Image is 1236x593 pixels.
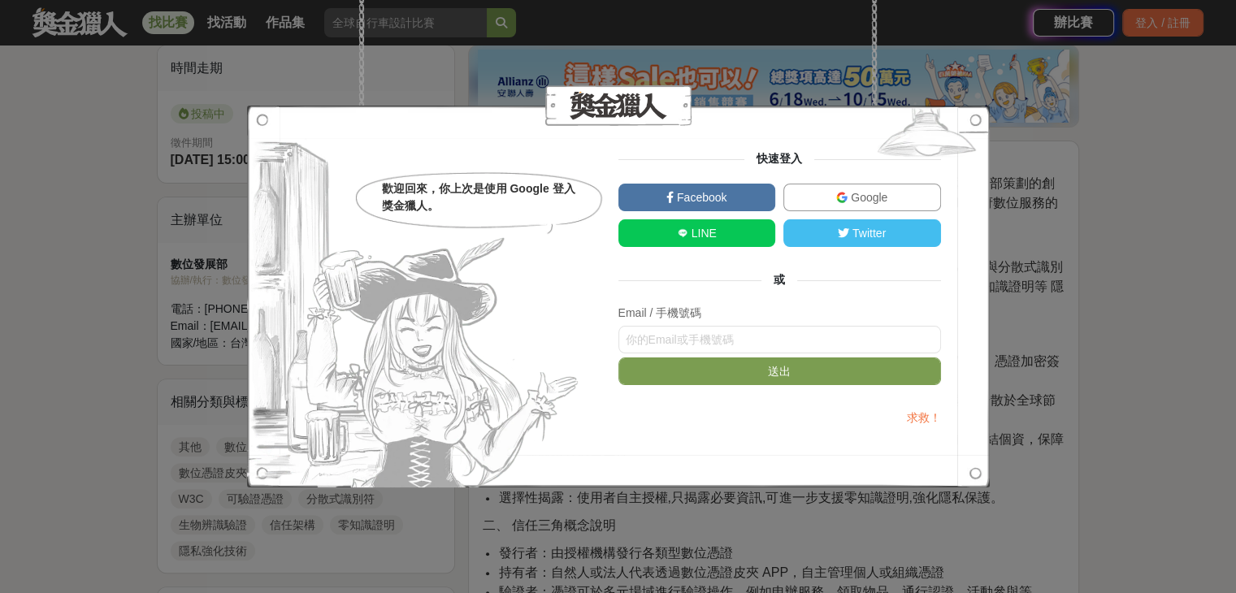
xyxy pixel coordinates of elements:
[848,191,887,204] span: Google
[382,180,583,214] div: 歡迎回來，你上次是使用 Google 登入獎金獵人。
[906,411,940,424] a: 求救！
[761,273,797,286] span: 或
[247,106,584,487] img: Signup
[688,227,717,240] span: LINE
[618,326,941,353] input: 你的Email或手機號碼
[618,357,941,385] button: 送出
[836,192,848,203] img: Google
[864,106,990,167] img: Signup
[849,227,886,240] span: Twitter
[744,152,814,165] span: 快速登入
[674,191,726,204] span: Facebook
[618,305,941,322] div: Email / 手機號碼
[677,227,688,239] img: LINE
